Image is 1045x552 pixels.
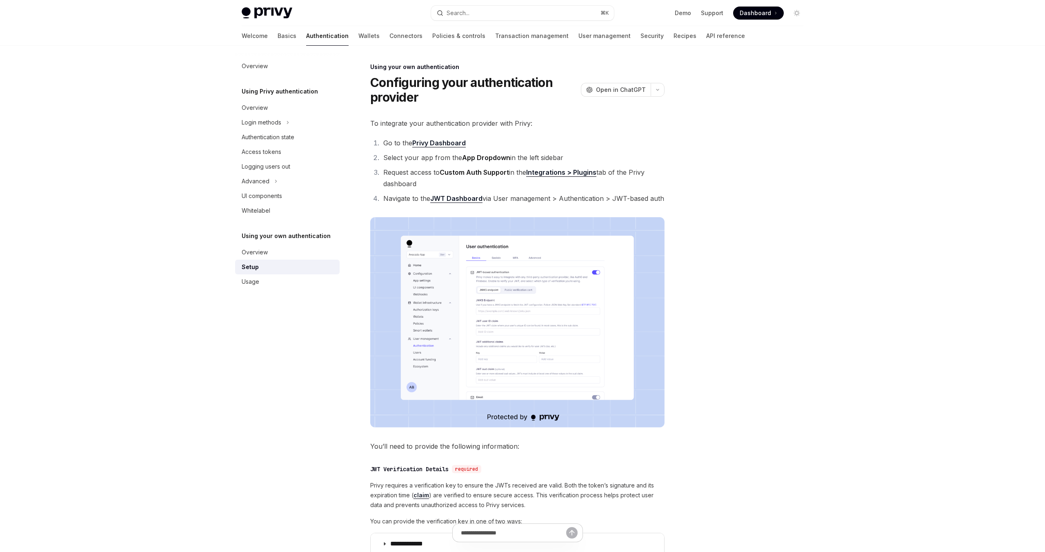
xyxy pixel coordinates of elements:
[578,26,631,46] a: User management
[461,524,566,542] input: Ask a question...
[235,203,340,218] a: Whitelabel
[278,26,296,46] a: Basics
[706,26,745,46] a: API reference
[370,465,449,473] div: JWT Verification Details
[414,492,429,499] a: claim
[389,26,422,46] a: Connectors
[370,118,665,129] span: To integrate your authentication provider with Privy:
[242,277,259,287] div: Usage
[600,10,609,16] span: ⌘ K
[235,189,340,203] a: UI components
[235,115,340,130] button: Toggle Login methods section
[381,152,665,163] li: Select your app from the in the left sidebar
[242,262,259,272] div: Setup
[381,167,665,189] li: Request access to in the tab of the Privy dashboard
[235,245,340,260] a: Overview
[370,481,665,510] span: Privy requires a verification key to ensure the JWTs received are valid. Both the token’s signatu...
[447,8,469,18] div: Search...
[242,103,268,113] div: Overview
[242,247,268,257] div: Overview
[242,231,331,241] h5: Using your own authentication
[235,130,340,145] a: Authentication state
[431,6,614,20] button: Open search
[674,26,696,46] a: Recipes
[381,193,665,204] li: Navigate to the via User management > Authentication > JWT-based auth
[440,168,509,176] strong: Custom Auth Support
[242,26,268,46] a: Welcome
[412,139,466,147] a: Privy Dashboard
[235,274,340,289] a: Usage
[596,86,646,94] span: Open in ChatGPT
[790,7,803,20] button: Toggle dark mode
[566,527,578,539] button: Send message
[432,26,485,46] a: Policies & controls
[235,100,340,115] a: Overview
[235,174,340,189] button: Toggle Advanced section
[242,7,292,19] img: light logo
[462,154,510,162] strong: App Dropdown
[242,118,281,127] div: Login methods
[242,206,270,216] div: Whitelabel
[370,516,665,526] span: You can provide the verification key in one of two ways:
[370,63,665,71] div: Using your own authentication
[701,9,723,17] a: Support
[452,465,481,473] div: required
[358,26,380,46] a: Wallets
[306,26,349,46] a: Authentication
[370,217,665,427] img: JWT-based auth
[370,441,665,452] span: You’ll need to provide the following information:
[495,26,569,46] a: Transaction management
[733,7,784,20] a: Dashboard
[370,75,578,105] h1: Configuring your authentication provider
[235,59,340,73] a: Overview
[581,83,651,97] button: Open in ChatGPT
[430,194,482,203] a: JWT Dashboard
[235,159,340,174] a: Logging users out
[526,168,596,177] a: Integrations > Plugins
[242,147,281,157] div: Access tokens
[235,260,340,274] a: Setup
[675,9,691,17] a: Demo
[740,9,771,17] span: Dashboard
[242,87,318,96] h5: Using Privy authentication
[242,132,294,142] div: Authentication state
[242,191,282,201] div: UI components
[640,26,664,46] a: Security
[235,145,340,159] a: Access tokens
[242,61,268,71] div: Overview
[242,176,269,186] div: Advanced
[242,162,290,171] div: Logging users out
[381,137,665,149] li: Go to the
